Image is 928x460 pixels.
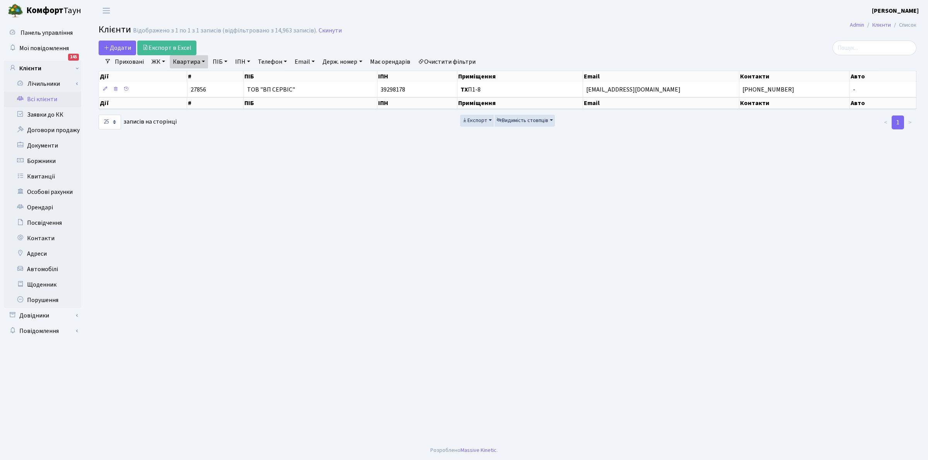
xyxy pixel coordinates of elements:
a: Держ. номер [319,55,365,68]
span: П1-8 [461,85,481,94]
a: Договори продажу [4,122,81,138]
span: Таун [26,4,81,17]
a: Орендарі [4,200,81,215]
th: Приміщення [457,97,583,109]
span: Експорт [462,117,487,124]
th: Контакти [739,71,850,82]
span: Видимість стовпців [496,117,548,124]
a: Заявки до КК [4,107,81,122]
a: Очистити фільтри [415,55,479,68]
a: Має орендарів [367,55,413,68]
div: Розроблено . [430,446,498,455]
a: ПІБ [210,55,230,68]
th: Дії [99,71,187,82]
a: Massive Kinetic [461,446,496,454]
a: Додати [99,41,136,55]
b: Комфорт [26,4,63,17]
th: Дії [99,97,187,109]
a: Мої повідомлення145 [4,41,81,56]
a: Щоденник [4,277,81,292]
span: 27856 [191,85,206,94]
th: Email [583,97,739,109]
a: Посвідчення [4,215,81,231]
th: ІПН [377,71,457,82]
a: Експорт в Excel [137,41,196,55]
input: Пошук... [832,41,916,55]
a: ІПН [232,55,253,68]
th: Авто [850,71,916,82]
span: Панель управління [20,29,73,37]
button: Видимість стовпців [495,115,555,127]
a: Email [292,55,318,68]
th: Авто [850,97,916,109]
span: ТОВ "ВП СЕРВІС" [247,85,295,94]
div: Відображено з 1 по 1 з 1 записів (відфільтровано з 14,963 записів). [133,27,317,34]
a: Телефон [255,55,290,68]
a: Клієнти [872,21,891,29]
a: Всі клієнти [4,92,81,107]
th: ПІБ [244,71,377,82]
span: 39298178 [380,85,405,94]
th: Контакти [739,97,850,109]
span: - [853,85,855,94]
a: ЖК [148,55,168,68]
a: Довідники [4,308,81,323]
a: Лічильники [9,76,81,92]
a: Admin [850,21,864,29]
div: 145 [68,54,79,61]
b: ТХ [461,85,468,94]
a: Панель управління [4,25,81,41]
a: Скинути [319,27,342,34]
th: Приміщення [457,71,583,82]
button: Переключити навігацію [97,4,116,17]
img: logo.png [8,3,23,19]
a: Автомобілі [4,261,81,277]
a: Клієнти [4,61,81,76]
a: Адреси [4,246,81,261]
a: Особові рахунки [4,184,81,200]
select: записів на сторінці [99,115,121,129]
a: Порушення [4,292,81,308]
a: Боржники [4,153,81,169]
th: # [187,97,244,109]
li: Список [891,21,916,29]
a: 1 [892,115,904,129]
th: ІПН [377,97,457,109]
label: записів на сторінці [99,115,177,129]
button: Експорт [460,115,494,127]
a: Приховані [112,55,147,68]
span: Мої повідомлення [19,44,69,53]
th: # [187,71,244,82]
a: Документи [4,138,81,153]
b: [PERSON_NAME] [872,7,919,15]
span: [EMAIL_ADDRESS][DOMAIN_NAME] [586,85,681,94]
a: [PERSON_NAME] [872,6,919,15]
a: Контакти [4,231,81,246]
a: Квартира [170,55,208,68]
nav: breadcrumb [838,17,928,33]
th: ПІБ [244,97,377,109]
span: Клієнти [99,23,131,36]
span: Додати [104,44,131,52]
th: Email [583,71,739,82]
a: Повідомлення [4,323,81,339]
a: Квитанції [4,169,81,184]
span: [PHONE_NUMBER] [742,85,794,94]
